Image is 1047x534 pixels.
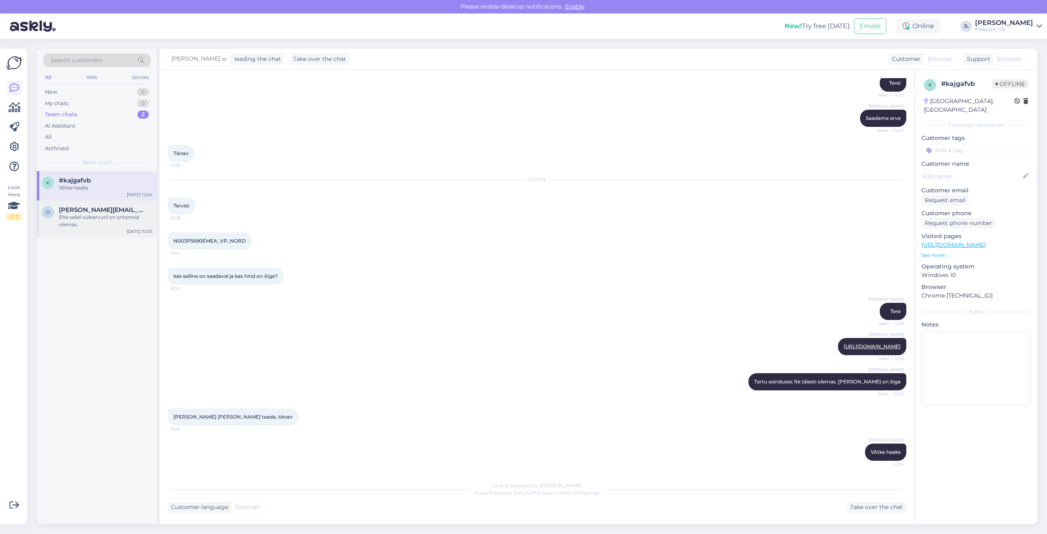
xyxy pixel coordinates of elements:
div: Socials [130,72,151,83]
span: Seen ✓ 12:19 [873,356,904,362]
div: Request email [921,195,969,206]
div: Take over the chat [847,502,906,513]
span: k [928,82,932,88]
span: 12:14 [170,250,201,256]
span: 12:14 [170,285,201,291]
div: Online [896,19,941,34]
span: Tartu esinduses 1tk täiesti olemas. [PERSON_NAME] on õige [754,379,901,385]
span: Estonian [235,503,260,511]
div: [PERSON_NAME] [975,20,1033,26]
span: kas selline on saadaval ja kas hind on õige? [173,273,278,279]
div: [DATE] 10:53 [127,228,152,234]
span: Seen ✓ 12:19 [873,320,904,327]
div: leading the chat [231,55,281,63]
input: Add name [922,172,1021,181]
span: [PERSON_NAME] [869,331,904,338]
div: My chats [45,99,68,108]
a: [URL][DOMAIN_NAME] [844,343,901,349]
div: Look Here [7,184,21,221]
span: k [46,180,50,186]
span: [PERSON_NAME] [PERSON_NAME] teada, tänan [173,414,292,420]
div: Extra [921,308,1031,315]
div: Archived [45,144,69,153]
div: Team chats [45,110,77,119]
div: 2 [137,110,149,119]
span: Saadame arve [866,115,901,121]
span: Võtke heaks [871,449,901,455]
span: [PERSON_NAME] [171,54,220,63]
div: Take over the chat [290,54,349,65]
i: 'Take over the chat' [488,490,535,496]
div: Request phone number [921,218,995,229]
div: # kajgafvb [941,79,992,89]
div: New [45,88,57,96]
p: Customer name [921,160,1031,168]
div: Ehk sellel sülearvutil on antennid olemas. [59,214,152,228]
span: Tervist [173,203,189,209]
input: Add a tag [921,144,1031,156]
span: Estonian [997,55,1022,63]
span: ott.kaljula@gmail.com [59,206,144,214]
span: N003P5690EMEA_VP_NORD [173,238,246,244]
p: Notes [921,320,1031,329]
span: Seen ✓ 12:20 [873,391,904,397]
span: Chat is assigned to [PERSON_NAME] [492,482,582,489]
span: 14:28 [170,162,201,169]
span: #kajgafvb [59,177,91,184]
p: Windows 10 [921,271,1031,279]
div: Customer [889,55,921,63]
div: Try free [DATE]: [784,21,851,31]
span: o [46,209,50,215]
p: Visited pages [921,232,1031,241]
span: [PERSON_NAME] [869,437,904,443]
div: All [43,72,53,83]
div: Fleksont OÜ [975,26,1033,33]
a: [PERSON_NAME]Fleksont OÜ [975,20,1042,33]
p: Customer tags [921,134,1031,142]
p: Operating system [921,262,1031,271]
div: [DATE] [168,176,906,183]
div: Support [964,55,990,63]
span: [PERSON_NAME] [869,367,904,373]
span: Estonian [928,55,953,63]
div: JL [960,20,972,32]
b: New! [784,22,802,30]
span: Tänan [173,150,189,156]
div: Customer information [921,122,1031,129]
span: Seen ✓ 14:27 [873,92,904,98]
span: Press to take control of the chat [474,490,600,496]
span: Enable [563,3,587,10]
div: [GEOGRAPHIC_DATA], [GEOGRAPHIC_DATA] [924,97,1014,114]
span: Offline [992,79,1028,88]
div: Võtke heaks [59,184,152,192]
span: [PERSON_NAME] [869,296,904,302]
div: Web [85,72,99,83]
span: Search customers [51,56,103,65]
div: 0 [137,99,149,108]
span: Seen ✓ 14:27 [873,127,904,133]
span: 12:24 [170,426,201,432]
div: All [45,133,52,141]
span: Team chats [83,159,111,166]
p: See more ... [921,252,1031,259]
span: Tere [890,308,901,314]
div: Customer language [168,503,228,511]
p: Browser [921,283,1031,291]
span: Tere! [889,80,901,86]
span: 12:08 [170,215,201,221]
button: Emails [854,18,886,34]
img: Askly Logo [7,55,22,71]
span: [PERSON_NAME] [869,103,904,109]
p: Customer email [921,186,1031,195]
div: [DATE] 12:24 [127,192,152,198]
a: [URL][DOMAIN_NAME] [921,241,986,248]
span: 12:24 [873,461,904,467]
div: 2 / 3 [7,213,21,221]
p: Chrome [TECHNICAL_ID] [921,291,1031,300]
div: AI Assistant [45,122,75,130]
div: 0 [137,88,149,96]
p: Customer phone [921,209,1031,218]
